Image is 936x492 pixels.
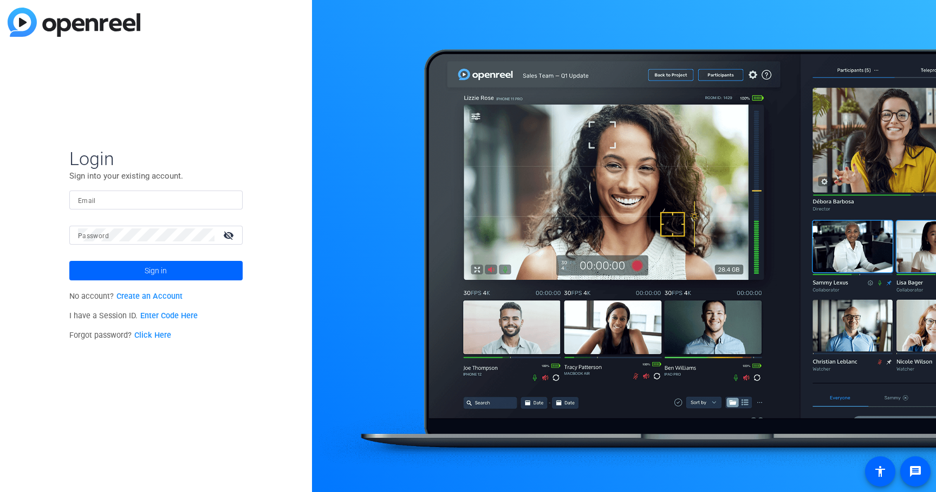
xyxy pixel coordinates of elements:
[69,311,198,320] span: I have a Session ID.
[8,8,140,37] img: blue-gradient.svg
[69,147,243,170] span: Login
[874,465,887,478] mat-icon: accessibility
[217,227,243,243] mat-icon: visibility_off
[116,292,183,301] a: Create an Account
[78,197,96,205] mat-label: Email
[140,311,198,320] a: Enter Code Here
[69,261,243,280] button: Sign in
[145,257,167,284] span: Sign in
[134,331,171,340] a: Click Here
[78,193,234,206] input: Enter Email Address
[78,232,109,240] mat-label: Password
[909,465,922,478] mat-icon: message
[69,170,243,182] p: Sign into your existing account.
[69,331,171,340] span: Forgot password?
[69,292,183,301] span: No account?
